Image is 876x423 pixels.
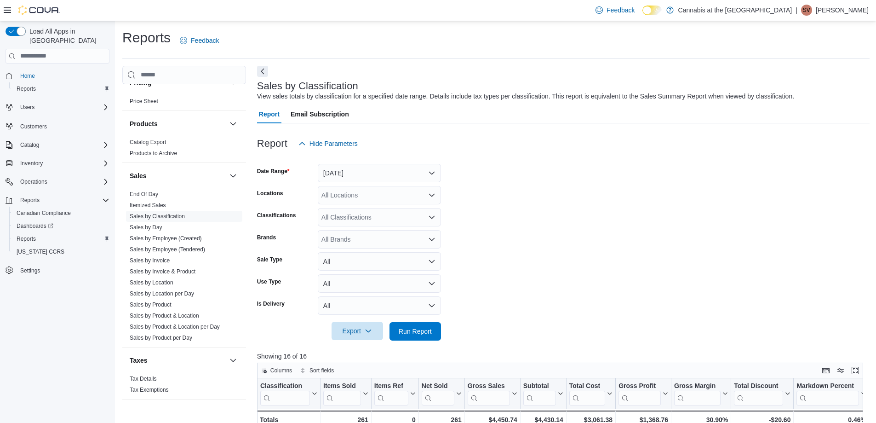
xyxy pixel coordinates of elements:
[17,222,53,230] span: Dashboards
[9,220,113,232] a: Dashboards
[374,382,416,406] button: Items Ref
[130,313,199,319] a: Sales by Product & Location
[17,139,43,151] button: Catalog
[389,322,441,341] button: Run Report
[257,212,296,219] label: Classifications
[130,375,157,382] span: Tax Details
[642,6,662,15] input: Dark Mode
[468,382,510,406] div: Gross Sales
[17,102,109,113] span: Users
[17,102,38,113] button: Users
[130,202,166,209] a: Itemized Sales
[20,267,40,274] span: Settings
[17,176,51,187] button: Operations
[20,197,40,204] span: Reports
[337,322,378,340] span: Export
[130,335,192,341] a: Sales by Product per Day
[17,176,109,187] span: Operations
[130,224,162,231] a: Sales by Day
[17,139,109,151] span: Catalog
[257,300,285,307] label: Is Delivery
[835,365,846,376] button: Display options
[257,138,287,149] h3: Report
[130,139,166,145] a: Catalog Export
[130,257,170,264] a: Sales by Invoice
[399,327,432,336] span: Run Report
[2,157,113,170] button: Inventory
[796,5,797,16] p: |
[332,322,383,340] button: Export
[176,31,223,50] a: Feedback
[228,355,239,366] button: Taxes
[20,141,39,149] span: Catalog
[618,382,668,406] button: Gross Profit
[257,256,282,263] label: Sale Type
[9,207,113,220] button: Canadian Compliance
[130,356,148,365] h3: Taxes
[374,382,408,406] div: Items Ref
[257,92,794,101] div: View sales totals by classification for a specified date range. Details include tax types per cla...
[2,194,113,207] button: Reports
[122,373,246,399] div: Taxes
[17,248,64,255] span: [US_STATE] CCRS
[820,365,831,376] button: Keyboard shortcuts
[17,195,109,206] span: Reports
[422,382,454,406] div: Net Sold
[130,202,166,209] span: Itemized Sales
[130,387,169,393] a: Tax Exemptions
[678,5,792,16] p: Cannabis at the [GEOGRAPHIC_DATA]
[422,382,462,406] button: Net Sold
[130,290,194,297] span: Sales by Location per Day
[618,382,661,391] div: Gross Profit
[13,246,68,257] a: [US_STATE] CCRS
[228,170,239,181] button: Sales
[130,279,173,286] a: Sales by Location
[523,382,556,406] div: Subtotal
[130,301,172,308] a: Sales by Product
[569,382,605,391] div: Total Cost
[318,274,441,293] button: All
[569,382,605,406] div: Total Cost
[323,382,368,406] button: Items Sold
[17,265,44,276] a: Settings
[13,208,74,219] a: Canadian Compliance
[20,123,47,130] span: Customers
[2,175,113,188] button: Operations
[130,119,226,128] button: Products
[17,265,109,276] span: Settings
[13,220,57,232] a: Dashboards
[130,246,205,253] span: Sales by Employee (Tendered)
[20,178,47,185] span: Operations
[642,15,643,16] span: Dark Mode
[257,352,870,361] p: Showing 16 of 16
[323,382,361,391] div: Items Sold
[523,382,563,406] button: Subtotal
[9,82,113,95] button: Reports
[259,105,280,123] span: Report
[796,382,866,406] button: Markdown Percent
[2,69,113,82] button: Home
[130,324,220,330] a: Sales by Product & Location per Day
[20,160,43,167] span: Inventory
[9,232,113,245] button: Reports
[17,158,109,169] span: Inventory
[734,382,790,406] button: Total Discount
[122,137,246,162] div: Products
[130,171,147,180] h3: Sales
[734,382,783,391] div: Total Discount
[428,214,435,221] button: Open list of options
[130,150,177,156] a: Products to Archive
[17,85,36,93] span: Reports
[428,191,435,199] button: Open list of options
[309,139,358,148] span: Hide Parameters
[374,382,408,391] div: Items Ref
[607,6,635,15] span: Feedback
[674,382,721,406] div: Gross Margin
[6,65,109,301] nav: Complex example
[122,29,171,47] h1: Reports
[2,101,113,114] button: Users
[257,278,281,285] label: Use Type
